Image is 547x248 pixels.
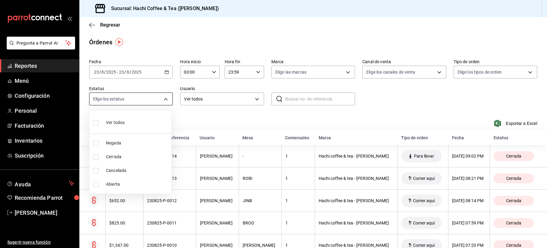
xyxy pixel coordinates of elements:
span: Cancelada [106,167,169,174]
span: Abierta [106,181,169,188]
span: Ver todos [106,119,125,126]
span: Cerrada [106,154,169,160]
span: Negada [106,140,169,146]
img: Tooltip marker [115,38,123,46]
